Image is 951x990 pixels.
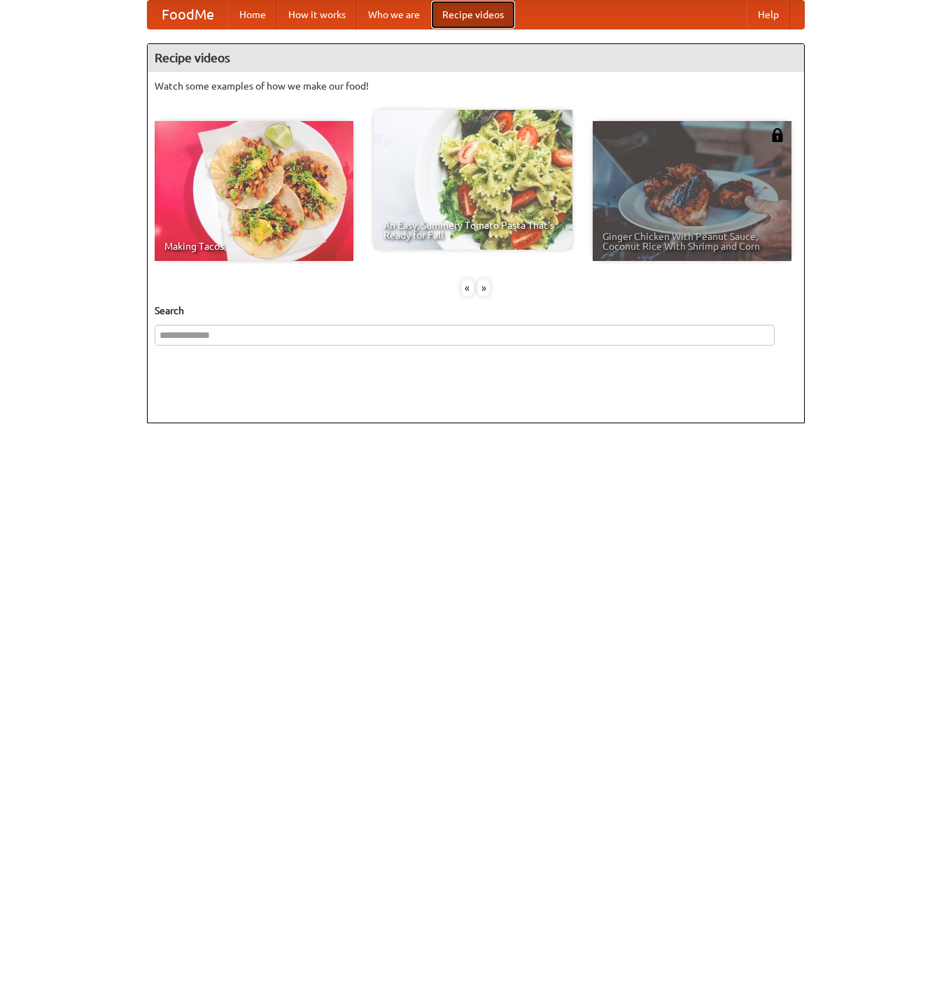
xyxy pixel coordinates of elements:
a: FoodMe [148,1,228,29]
span: Making Tacos [164,241,344,251]
a: Who we are [357,1,431,29]
p: Watch some examples of how we make our food! [155,79,797,93]
a: How it works [277,1,357,29]
div: « [461,279,474,297]
a: Help [747,1,790,29]
a: Home [228,1,277,29]
img: 483408.png [770,128,784,142]
h4: Recipe videos [148,44,804,72]
a: Recipe videos [431,1,515,29]
a: Making Tacos [155,121,353,261]
a: An Easy, Summery Tomato Pasta That's Ready for Fall [374,110,572,250]
div: » [477,279,490,297]
h5: Search [155,304,797,318]
span: An Easy, Summery Tomato Pasta That's Ready for Fall [383,220,563,240]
